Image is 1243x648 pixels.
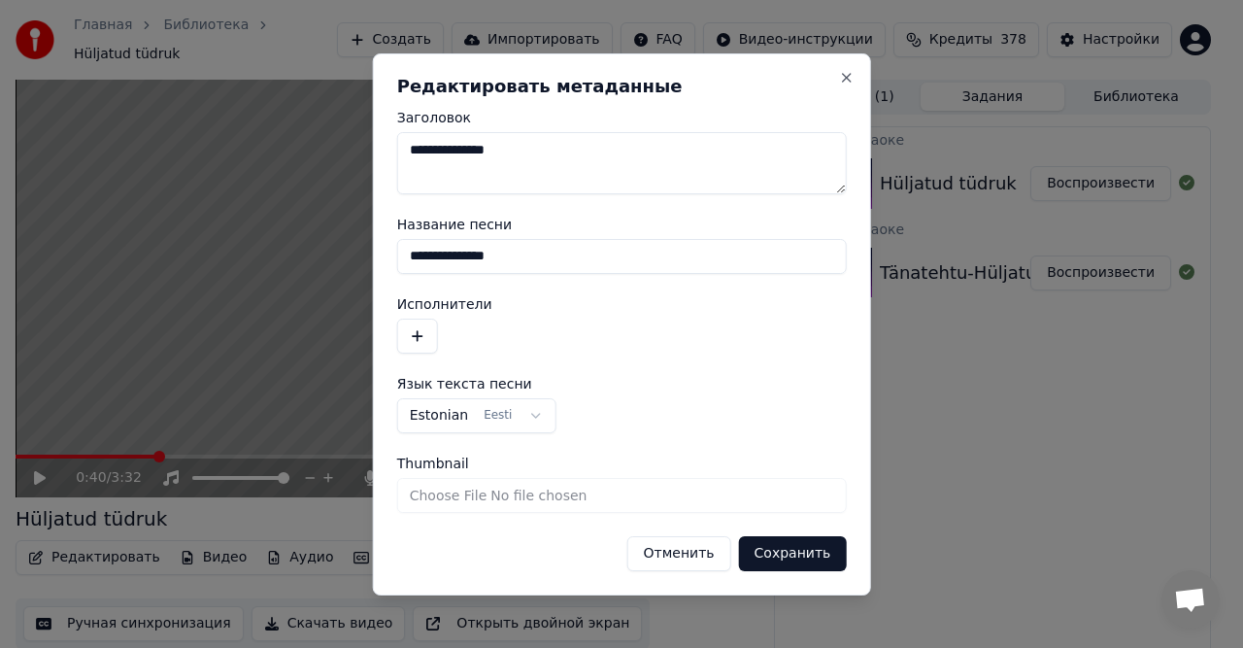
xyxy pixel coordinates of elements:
button: Отменить [627,536,731,571]
label: Заголовок [397,111,847,124]
label: Исполнители [397,297,847,311]
h2: Редактировать метаданные [397,78,847,95]
button: Сохранить [739,536,847,571]
label: Название песни [397,218,847,231]
span: Язык текста песни [397,377,532,391]
span: Thumbnail [397,457,469,470]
